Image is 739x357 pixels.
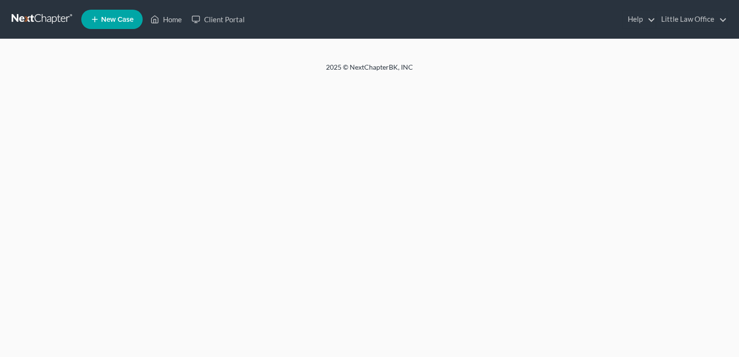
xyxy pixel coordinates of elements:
a: Little Law Office [656,11,727,28]
div: 2025 © NextChapterBK, INC [94,62,645,80]
new-legal-case-button: New Case [81,10,143,29]
a: Home [146,11,187,28]
a: Client Portal [187,11,250,28]
a: Help [623,11,655,28]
